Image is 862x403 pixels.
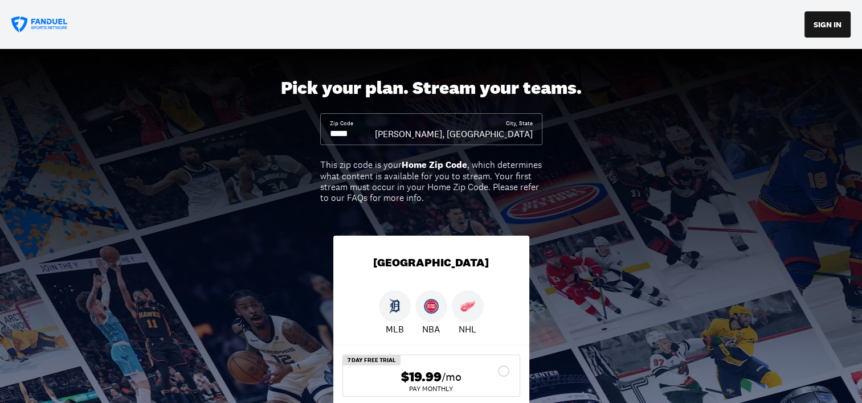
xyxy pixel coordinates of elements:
[506,120,533,128] div: City, State
[330,120,353,128] div: Zip Code
[320,159,542,203] div: This zip code is your , which determines what content is available for you to stream. Your first ...
[804,11,851,38] button: SIGN IN
[459,322,476,336] p: NHL
[281,77,582,99] div: Pick your plan. Stream your teams.
[424,299,439,314] img: Pistons
[460,299,475,314] img: Red Wings
[387,299,402,314] img: Tigers
[343,355,401,365] div: 7 Day Free Trial
[442,369,461,385] span: /mo
[352,385,510,392] div: Pay Monthly
[333,236,529,290] div: [GEOGRAPHIC_DATA]
[401,369,442,385] span: $19.99
[422,322,440,336] p: NBA
[402,159,467,171] b: Home Zip Code
[375,128,533,140] div: [PERSON_NAME], [GEOGRAPHIC_DATA]
[386,322,404,336] p: MLB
